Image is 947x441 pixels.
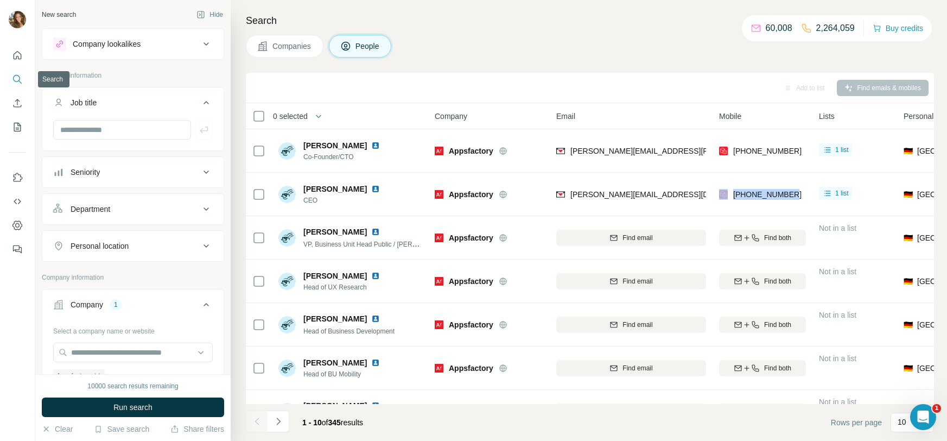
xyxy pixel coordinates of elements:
div: 1 [110,300,122,310]
span: Appsfactory [449,276,493,287]
span: Find both [764,276,791,286]
img: Logo of Appsfactory [435,190,443,199]
span: [PERSON_NAME][EMAIL_ADDRESS][DOMAIN_NAME] [570,190,761,199]
button: Find both [719,317,806,333]
img: Avatar [278,360,296,377]
button: Find both [719,230,806,246]
button: Hide [189,7,231,23]
button: Personal location [42,233,224,259]
p: Company information [42,273,224,282]
span: of [322,418,328,427]
img: LinkedIn logo [371,228,380,236]
span: 🇩🇪 [904,189,913,200]
span: Not in a list [819,398,856,406]
span: Find both [764,320,791,330]
span: CEO [303,196,384,205]
button: Navigate to next page [268,411,289,432]
span: [PERSON_NAME][EMAIL_ADDRESS][PERSON_NAME][DOMAIN_NAME] [570,147,824,155]
span: Head of Business Development [303,327,395,335]
span: Appsfactory [449,146,493,156]
span: Head of UX Research [303,282,384,292]
button: Buy credits [873,21,923,36]
button: Share filters [170,424,224,434]
button: Seniority [42,159,224,185]
img: Logo of Appsfactory [435,234,443,242]
button: Feedback [9,240,26,259]
span: [PHONE_NUMBER] [733,147,802,155]
img: Avatar [278,186,296,203]
span: 0 selected [273,111,308,122]
span: Not in a list [819,311,856,319]
button: Use Surfe on LinkedIn [9,168,26,187]
span: Mobile [719,111,741,122]
span: 1 list [835,188,849,198]
span: VP, Business Unit Head Public / [PERSON_NAME] & Streaming competence hub [303,240,538,248]
div: Select a company name or website [53,322,213,336]
button: Find email [556,404,706,420]
button: Find email [556,230,706,246]
span: [PERSON_NAME] [303,184,367,194]
span: 🇩🇪 [904,146,913,156]
div: Job title [71,97,97,108]
span: Appsfactory [449,319,493,330]
button: Find email [556,360,706,376]
button: Find both [719,360,806,376]
button: Save search [94,424,149,434]
p: 10 [898,417,906,427]
img: Avatar [278,403,296,420]
img: provider findymail logo [556,189,565,200]
span: 1 list [835,145,849,155]
span: 🇩🇪 [904,319,913,330]
span: [PERSON_NAME] [303,226,367,237]
span: [PERSON_NAME] [303,140,367,151]
div: Personal location [71,241,129,251]
button: Quick start [9,46,26,65]
img: Avatar [278,229,296,247]
span: [PERSON_NAME] [303,358,367,367]
span: 🇩🇪 [904,363,913,374]
img: Avatar [9,11,26,28]
span: Find email [622,320,652,330]
span: Run search [113,402,152,413]
span: [PHONE_NUMBER] [733,190,802,199]
iframe: Intercom live chat [910,404,936,430]
span: Co-Founder/CTO [303,152,384,162]
img: LinkedIn logo [371,314,380,323]
span: Appsfactory [449,232,493,243]
span: Head of BU Mobility [303,369,384,379]
span: Companies [272,41,312,52]
img: LinkedIn logo [371,141,380,150]
button: Enrich CSV [9,93,26,113]
button: Find email [556,273,706,289]
button: Search [9,70,26,89]
button: Clear [42,424,73,434]
span: Email [556,111,575,122]
button: Job title [42,90,224,120]
div: Seniority [71,167,100,178]
div: Department [71,204,110,215]
span: 345 [328,418,341,427]
span: Not in a list [819,224,856,232]
button: Find both [719,404,806,420]
button: Find both [719,273,806,289]
button: Dashboard [9,216,26,235]
span: Find email [622,233,652,243]
img: LinkedIn logo [371,185,380,193]
div: Company [71,299,103,310]
span: Find email [622,363,652,373]
span: results [302,418,363,427]
span: [PERSON_NAME] [303,313,367,324]
span: Rows per page [831,417,882,428]
span: 1 - 10 [302,418,322,427]
span: Appsfactory [449,189,493,200]
p: Personal information [42,71,224,80]
img: Logo of Appsfactory [435,147,443,155]
span: Not in a list [819,354,856,363]
span: Appsfactory [449,363,493,374]
img: Logo of Appsfactory [435,320,443,329]
span: 🇩🇪 [904,276,913,287]
span: Appsfactory [56,371,91,381]
button: Use Surfe API [9,192,26,211]
span: [PERSON_NAME] [303,270,367,281]
span: Company [435,111,467,122]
